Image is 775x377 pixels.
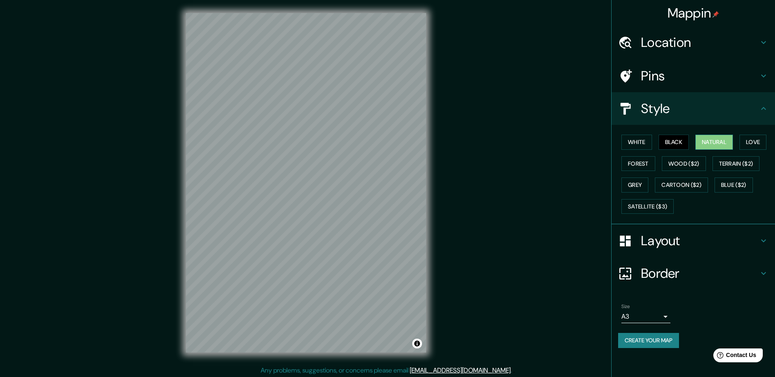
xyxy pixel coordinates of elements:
div: . [512,366,513,375]
button: Black [659,135,689,150]
button: White [621,135,652,150]
h4: Layout [641,233,759,249]
button: Toggle attribution [412,339,422,348]
h4: Mappin [668,5,719,21]
h4: Style [641,100,759,117]
div: . [513,366,515,375]
button: Grey [621,177,648,193]
div: Pins [612,60,775,92]
canvas: Map [186,13,426,353]
button: Blue ($2) [715,177,753,193]
h4: Pins [641,68,759,84]
button: Satellite ($3) [621,199,674,214]
div: Location [612,26,775,59]
button: Create your map [618,333,679,348]
div: Border [612,257,775,290]
button: Cartoon ($2) [655,177,708,193]
button: Love [739,135,766,150]
p: Any problems, suggestions, or concerns please email . [261,366,512,375]
h4: Border [641,265,759,282]
div: Layout [612,224,775,257]
div: Style [612,92,775,125]
button: Natural [695,135,733,150]
button: Terrain ($2) [712,156,760,171]
img: pin-icon.png [712,11,719,18]
a: [EMAIL_ADDRESS][DOMAIN_NAME] [410,366,511,375]
div: A3 [621,310,670,323]
button: Forest [621,156,655,171]
label: Size [621,303,630,310]
button: Wood ($2) [662,156,706,171]
h4: Location [641,34,759,51]
iframe: Help widget launcher [702,345,766,368]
